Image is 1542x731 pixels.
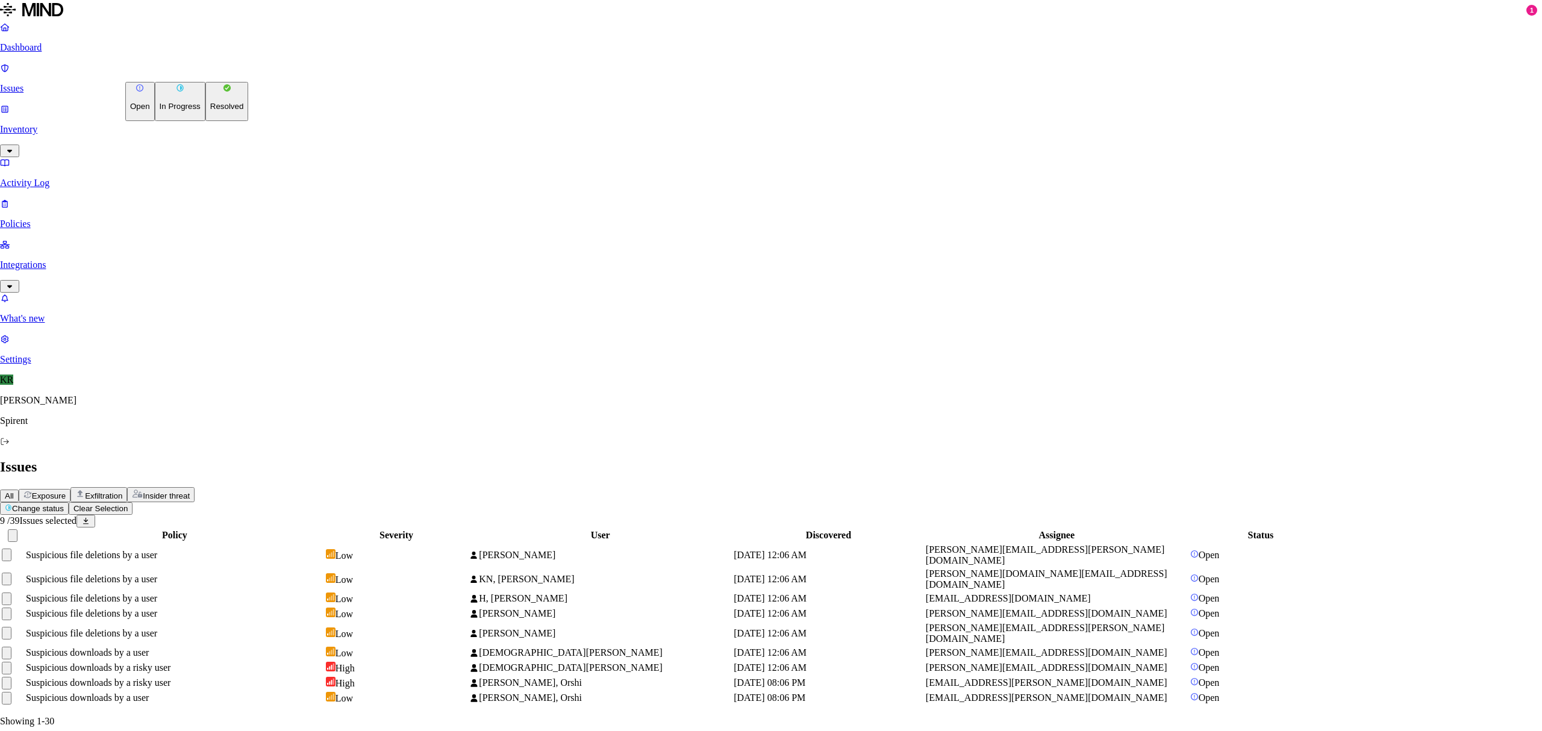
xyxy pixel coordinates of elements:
[176,84,184,92] img: status-in-progress.svg
[125,82,248,121] div: Change status
[210,102,244,111] p: Resolved
[160,102,201,111] p: In Progress
[130,102,150,111] p: Open
[136,84,144,92] img: status-open.svg
[223,84,231,92] img: status-resolved.svg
